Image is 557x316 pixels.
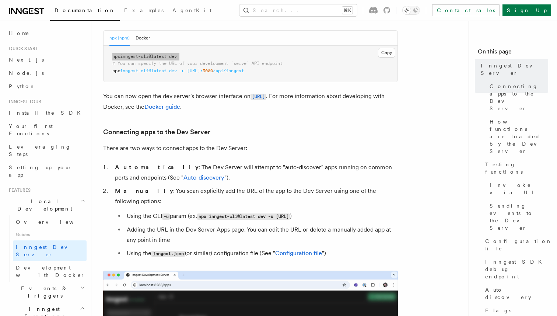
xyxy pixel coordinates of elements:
[168,2,216,20] a: AgentKit
[9,29,29,37] span: Home
[487,199,548,235] a: Sending events to the Dev Server
[6,53,87,66] a: Next.js
[402,6,420,15] button: Toggle dark mode
[490,83,548,112] span: Connecting apps to the Dev Server
[481,62,548,77] span: Inngest Dev Server
[125,225,398,245] li: Adding the URL in the Dev Server Apps page. You can edit the URL or delete a manually added app a...
[13,261,87,282] a: Development with Docker
[124,7,164,13] span: Examples
[378,48,395,58] button: Copy
[120,54,167,59] span: inngest-cli@latest
[55,7,115,13] span: Documentation
[490,202,548,232] span: Sending events to the Dev Server
[112,54,120,59] span: npx
[151,251,185,257] code: inngest.json
[9,110,85,116] span: Install the SDK
[9,164,72,178] span: Setting up your app
[485,286,548,301] span: Auto-discovery
[6,215,87,282] div: Local Development
[103,91,398,112] p: You can now open the dev server's browser interface on . For more information about developing wi...
[197,213,290,220] code: npx inngest-cli@latest dev -u [URL]
[251,93,266,100] a: [URL]
[485,307,511,314] span: Flags
[6,119,87,140] a: Your first Functions
[9,83,36,89] span: Python
[203,68,213,73] span: 3000
[13,240,87,261] a: Inngest Dev Server
[113,186,398,259] li: : You scan explicitly add the URL of the app to the Dev Server using one of the following options:
[487,115,548,158] a: How functions are loaded by the Dev Server
[13,229,87,240] span: Guides
[482,255,548,283] a: Inngest SDK debug endpoint
[115,164,199,171] strong: Automatically
[16,265,85,278] span: Development with Docker
[6,187,31,193] span: Features
[6,106,87,119] a: Install the SDK
[487,178,548,199] a: Invoke via UI
[6,27,87,40] a: Home
[485,237,552,252] span: Configuration file
[251,94,266,100] code: [URL]
[9,123,53,136] span: Your first Functions
[490,181,548,196] span: Invoke via UI
[9,57,44,63] span: Next.js
[478,59,548,80] a: Inngest Dev Server
[485,161,548,176] span: Testing functions
[482,283,548,304] a: Auto-discovery
[6,140,87,161] a: Leveraging Steps
[183,174,224,181] a: Auto-discovery
[13,215,87,229] a: Overview
[6,80,87,93] a: Python
[112,68,120,73] span: npx
[342,7,353,14] kbd: ⌘K
[213,68,244,73] span: /api/inngest
[6,285,80,299] span: Events & Triggers
[6,161,87,181] a: Setting up your app
[112,61,283,66] span: # You can specify the URL of your development `serve` API endpoint
[16,244,79,257] span: Inngest Dev Server
[482,235,548,255] a: Configuration file
[169,68,177,73] span: dev
[16,219,92,225] span: Overview
[6,282,87,302] button: Events & Triggers
[6,46,38,52] span: Quick start
[50,2,120,21] a: Documentation
[6,195,87,215] button: Local Development
[103,143,398,153] p: There are two ways to connect apps to the Dev Server:
[179,68,185,73] span: -u
[478,47,548,59] h4: On this page
[162,213,170,220] code: -u
[502,4,551,16] a: Sign Up
[490,118,548,155] span: How functions are loaded by the Dev Server
[187,68,203,73] span: [URL]:
[120,2,168,20] a: Examples
[144,103,180,110] a: Docker guide
[6,99,41,105] span: Inngest tour
[113,162,398,183] li: : The Dev Server will attempt to "auto-discover" apps running on common ports and endpoints (See ...
[9,70,44,76] span: Node.js
[172,7,211,13] span: AgentKit
[432,4,500,16] a: Contact sales
[115,187,173,194] strong: Manually
[136,31,150,46] button: Docker
[125,248,398,259] li: Using the (or similar) configuration file (See " ")
[485,258,548,280] span: Inngest SDK debug endpoint
[125,211,398,222] li: Using the CLI param (ex. )
[239,4,357,16] button: Search...⌘K
[103,127,210,137] a: Connecting apps to the Dev Server
[109,31,130,46] button: npx (npm)
[6,198,80,212] span: Local Development
[487,80,548,115] a: Connecting apps to the Dev Server
[9,144,71,157] span: Leveraging Steps
[6,66,87,80] a: Node.js
[120,68,167,73] span: inngest-cli@latest
[169,54,177,59] span: dev
[482,158,548,178] a: Testing functions
[275,250,322,257] a: Configuration file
